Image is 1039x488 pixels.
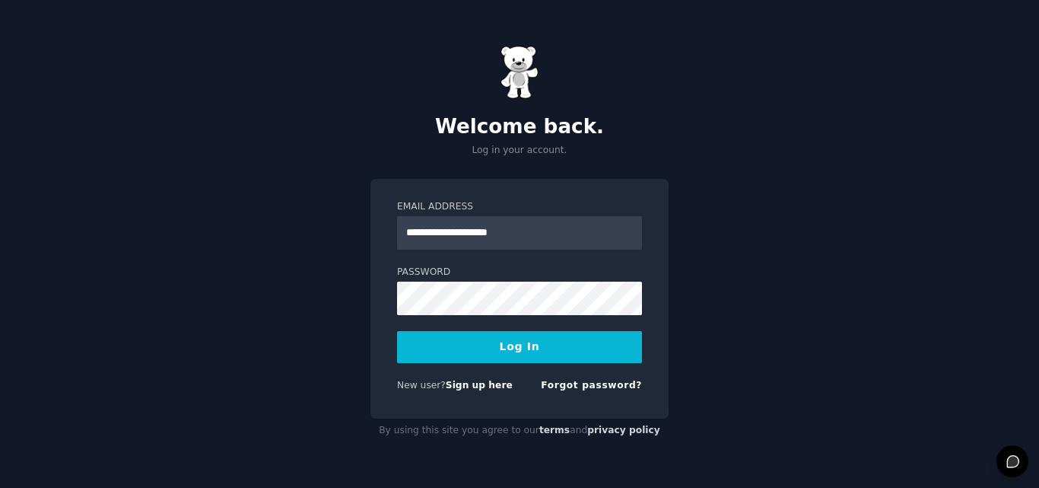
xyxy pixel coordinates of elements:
[397,331,642,363] button: Log In
[539,425,570,435] a: terms
[397,200,642,214] label: Email Address
[500,46,539,99] img: Gummy Bear
[587,425,660,435] a: privacy policy
[541,380,642,391] a: Forgot password?
[370,419,669,443] div: By using this site you agree to our and
[370,144,669,158] p: Log in your account.
[370,115,669,139] h2: Welcome back.
[446,380,513,391] a: Sign up here
[397,266,642,279] label: Password
[397,380,446,391] span: New user?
